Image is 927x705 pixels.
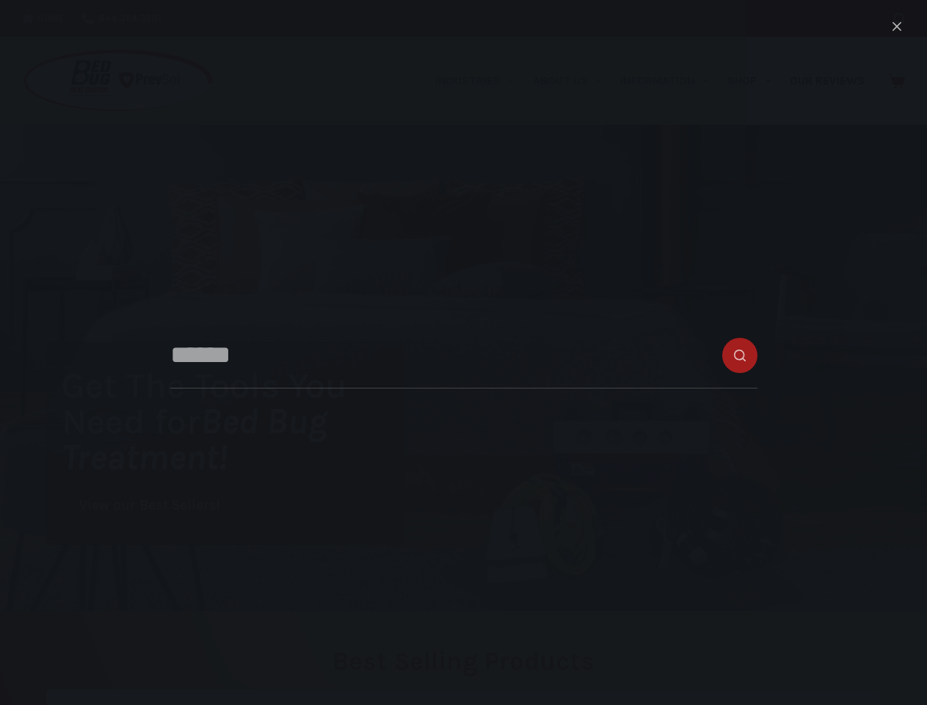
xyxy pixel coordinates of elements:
[719,37,780,125] a: Shop
[780,37,873,125] a: Our Reviews
[426,37,873,125] nav: Primary
[611,37,719,125] a: Information
[426,37,523,125] a: Industries
[62,400,327,478] i: Bed Bug Treatment!
[22,48,214,114] img: Prevsol/Bed Bug Heat Doctor
[46,648,881,674] h2: Best Selling Products
[62,367,404,475] h1: Get The Tools You Need for
[523,37,611,125] a: About Us
[79,499,220,513] span: View our Best Sellers!
[894,13,905,24] button: Search
[62,490,238,521] a: View our Best Sellers!
[12,6,56,50] button: Open LiveChat chat widget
